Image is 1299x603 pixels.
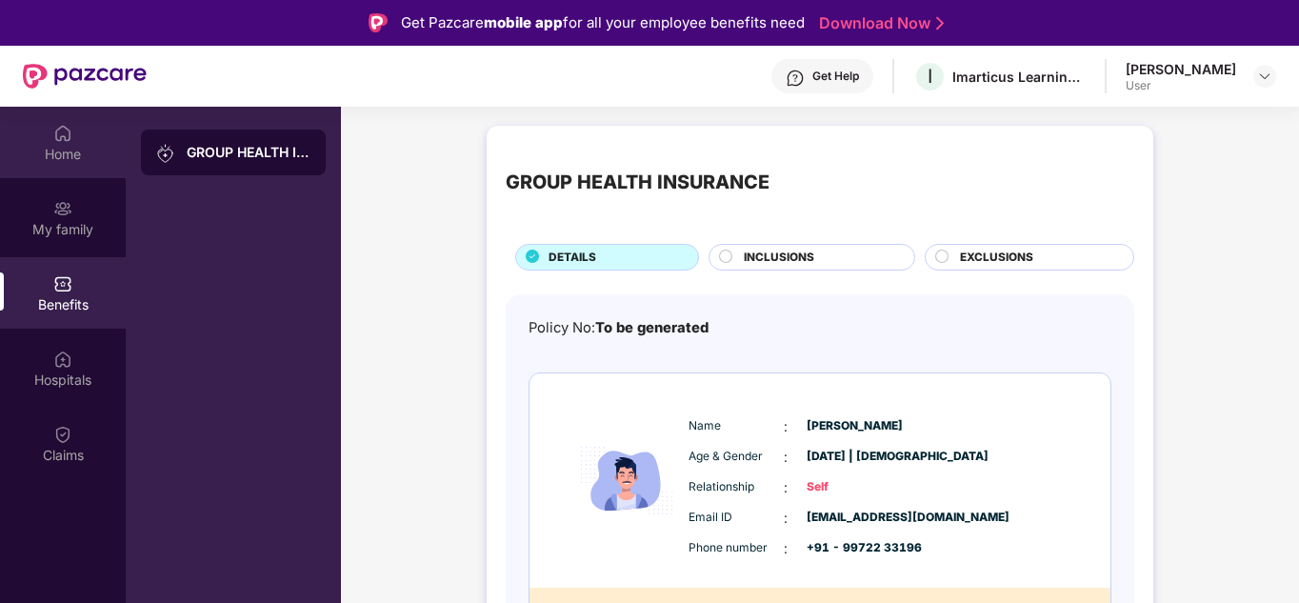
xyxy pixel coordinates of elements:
div: Get Pazcare for all your employee benefits need [401,11,805,34]
div: User [1126,78,1236,93]
span: Phone number [689,539,784,557]
span: : [784,416,788,437]
span: Email ID [689,509,784,527]
span: [PERSON_NAME] [807,417,902,435]
img: Stroke [936,13,944,33]
img: New Pazcare Logo [23,64,147,89]
div: GROUP HEALTH INSURANCE [187,143,310,162]
span: Self [807,478,902,496]
img: svg+xml;base64,PHN2ZyBpZD0iQ2xhaW0iIHhtbG5zPSJodHRwOi8vd3d3LnczLm9yZy8yMDAwL3N2ZyIgd2lkdGg9IjIwIi... [53,425,72,444]
span: Name [689,417,784,435]
span: [DATE] | [DEMOGRAPHIC_DATA] [807,448,902,466]
span: To be generated [595,319,709,336]
span: INCLUSIONS [744,249,814,267]
span: : [784,477,788,498]
img: Logo [369,13,388,32]
img: svg+xml;base64,PHN2ZyBpZD0iRHJvcGRvd24tMzJ4MzIiIHhtbG5zPSJodHRwOi8vd3d3LnczLm9yZy8yMDAwL3N2ZyIgd2... [1257,69,1272,84]
span: I [928,65,932,88]
img: svg+xml;base64,PHN2ZyB3aWR0aD0iMjAiIGhlaWdodD0iMjAiIHZpZXdCb3g9IjAgMCAyMCAyMCIgZmlsbD0ibm9uZSIgeG... [156,144,175,163]
img: svg+xml;base64,PHN2ZyBpZD0iSGVscC0zMngzMiIgeG1sbnM9Imh0dHA6Ly93d3cudzMub3JnLzIwMDAvc3ZnIiB3aWR0aD... [786,69,805,88]
strong: mobile app [484,13,563,31]
span: +91 - 99722 33196 [807,539,902,557]
span: EXCLUSIONS [960,249,1033,267]
img: svg+xml;base64,PHN2ZyBpZD0iSG9tZSIgeG1sbnM9Imh0dHA6Ly93d3cudzMub3JnLzIwMDAvc3ZnIiB3aWR0aD0iMjAiIG... [53,124,72,143]
div: Imarticus Learning Private Limited [952,68,1086,86]
span: : [784,447,788,468]
img: svg+xml;base64,PHN2ZyBpZD0iQmVuZWZpdHMiIHhtbG5zPSJodHRwOi8vd3d3LnczLm9yZy8yMDAwL3N2ZyIgd2lkdGg9Ij... [53,274,72,293]
span: [EMAIL_ADDRESS][DOMAIN_NAME] [807,509,902,527]
img: icon [570,400,684,561]
div: Get Help [812,69,859,84]
div: [PERSON_NAME] [1126,60,1236,78]
span: : [784,508,788,529]
div: Policy No: [529,317,709,339]
img: svg+xml;base64,PHN2ZyBpZD0iSG9zcGl0YWxzIiB4bWxucz0iaHR0cDovL3d3dy53My5vcmcvMjAwMC9zdmciIHdpZHRoPS... [53,350,72,369]
span: Age & Gender [689,448,784,466]
div: GROUP HEALTH INSURANCE [506,168,769,197]
span: : [784,538,788,559]
span: DETAILS [549,249,596,267]
img: svg+xml;base64,PHN2ZyB3aWR0aD0iMjAiIGhlaWdodD0iMjAiIHZpZXdCb3g9IjAgMCAyMCAyMCIgZmlsbD0ibm9uZSIgeG... [53,199,72,218]
span: Relationship [689,478,784,496]
a: Download Now [819,13,938,33]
